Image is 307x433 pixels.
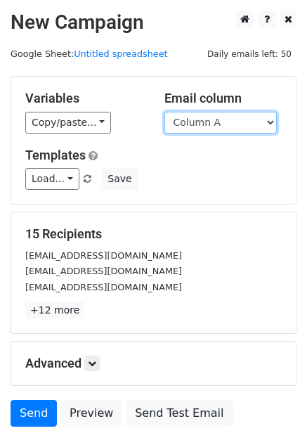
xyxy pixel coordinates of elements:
iframe: Chat Widget [237,366,307,433]
a: Untitled spreadsheet [74,49,167,59]
a: Templates [25,148,86,162]
span: Daily emails left: 50 [202,46,296,62]
h2: New Campaign [11,11,296,34]
small: [EMAIL_ADDRESS][DOMAIN_NAME] [25,282,182,292]
a: Send Test Email [126,400,233,427]
a: Load... [25,168,79,190]
a: Send [11,400,57,427]
h5: Email column [164,91,282,106]
button: Save [101,168,138,190]
a: +12 more [25,302,84,319]
small: [EMAIL_ADDRESS][DOMAIN_NAME] [25,250,182,261]
small: [EMAIL_ADDRESS][DOMAIN_NAME] [25,266,182,276]
h5: Variables [25,91,143,106]
h5: 15 Recipients [25,226,282,242]
small: Google Sheet: [11,49,168,59]
a: Copy/paste... [25,112,111,134]
a: Daily emails left: 50 [202,49,296,59]
h5: Advanced [25,356,282,371]
a: Preview [60,400,122,427]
